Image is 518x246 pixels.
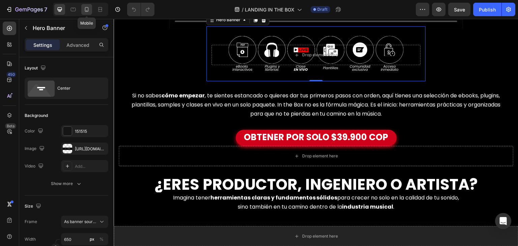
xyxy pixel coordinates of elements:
[454,7,465,12] span: Save
[64,219,97,225] span: As banner source
[61,233,108,245] input: px%
[245,6,294,13] span: LANDING IN THE BOX
[25,219,37,225] label: Frame
[66,41,89,49] p: Advanced
[25,64,47,73] div: Layout
[59,175,346,183] span: Imagina tener para crecer no solo en la calidad de tu sonido,
[228,184,280,192] strong: industria musical
[114,19,518,246] iframe: Design area
[33,41,52,49] p: Settings
[495,213,511,229] div: Open Intercom Messenger
[75,163,107,170] div: Add...
[25,178,108,190] button: Show more
[61,216,108,228] button: As banner source
[51,180,82,187] div: Show more
[25,113,48,119] div: Background
[127,3,154,16] div: Undo/Redo
[6,72,16,77] div: 450
[48,73,91,81] strong: cómo empezar
[124,184,281,192] span: sino también en tu camino dentro de la .
[189,215,224,220] div: Drop element here
[242,6,243,13] span: /
[25,202,42,211] div: Size
[130,112,275,124] span: OBTENER POR SOLO $39.900 COP
[317,6,327,12] span: Draft
[25,144,46,153] div: Image
[25,127,45,136] div: Color
[75,128,107,134] div: 151515
[25,236,36,242] label: Width
[473,3,501,16] button: Publish
[57,81,98,96] div: Center
[41,155,364,176] strong: ¿Eres productor, ingeniero o artista?
[44,5,47,13] p: 7
[189,33,224,39] div: Drop element here
[25,162,45,171] div: Video
[75,146,107,152] div: [URL][DOMAIN_NAME]
[99,236,104,242] div: %
[97,235,106,243] button: px
[90,236,94,242] div: px
[448,3,470,16] button: Save
[479,6,496,13] div: Publish
[3,3,50,16] button: 7
[18,73,387,99] span: Si no sabes , te sientes estancado o quieres dar tus primeros pasos con orden, aquí tienes una se...
[189,134,224,140] div: Drop element here
[5,123,16,129] div: Beta
[93,7,312,62] div: Background Image
[97,175,224,183] strong: herramientas claras y fundamentos sólidos
[33,24,90,32] p: Hero Banner
[122,111,283,127] a: OBTENER POR SOLO $39.900 COP
[88,235,96,243] button: %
